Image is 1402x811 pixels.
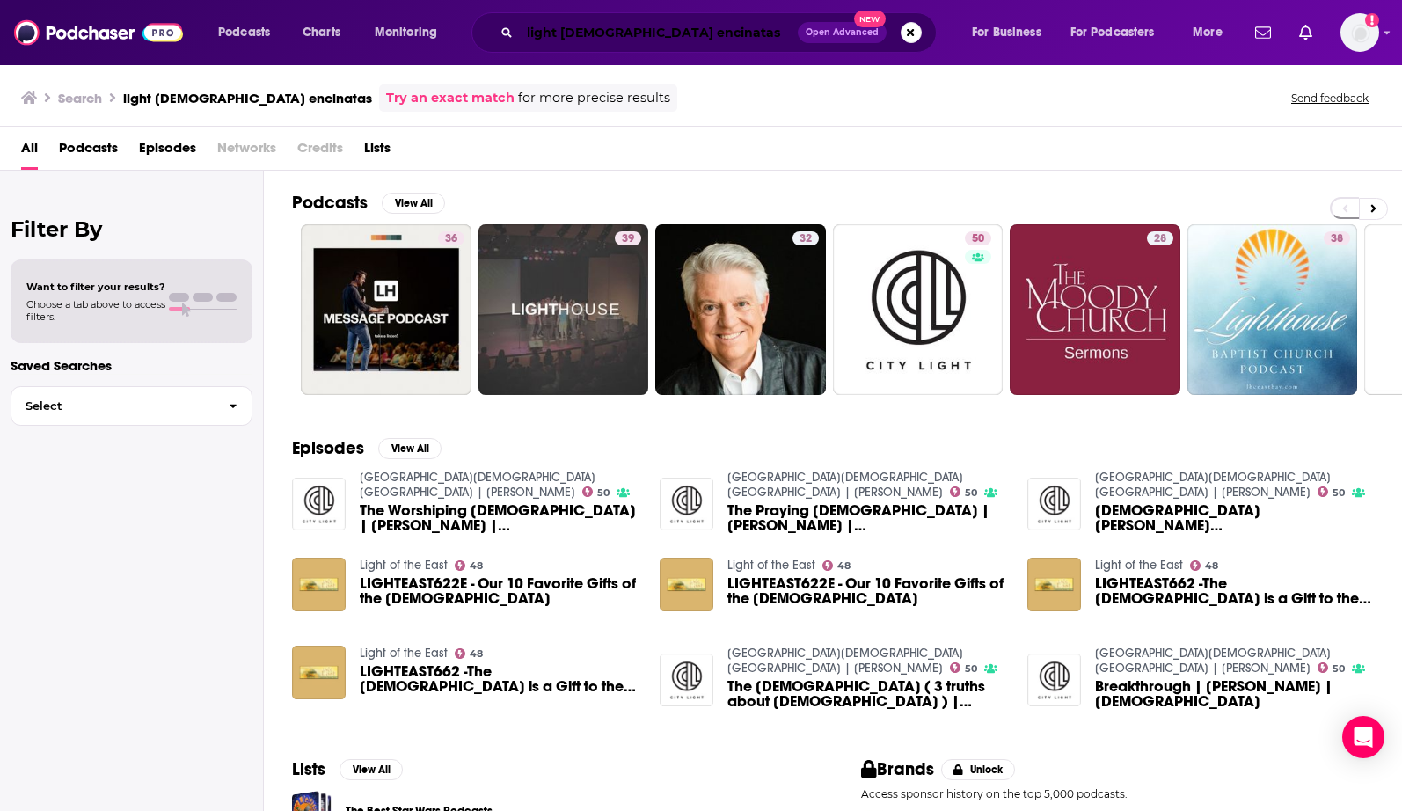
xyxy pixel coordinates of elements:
a: 32 [792,231,819,245]
a: 48 [1190,560,1219,571]
img: User Profile [1340,13,1379,52]
img: LIGHTEAST622E - Our 10 Favorite Gifts of the Eastern Churches [292,558,346,611]
a: 28 [1010,224,1180,395]
a: Light of the East [1095,558,1183,573]
a: LIGHTEAST622E - Our 10 Favorite Gifts of the Eastern Churches [660,558,713,611]
a: Show notifications dropdown [1248,18,1278,47]
a: LIGHTEAST622E - Our 10 Favorite Gifts of the Eastern Churches [727,576,1006,606]
span: Lists [364,134,391,170]
span: 50 [965,665,977,673]
a: ListsView All [292,758,403,780]
span: 28 [1154,230,1166,248]
a: The Growing Church Jabin Chavez City Light Church [1095,503,1374,533]
span: for more precise results [518,88,670,108]
span: The Praying [DEMOGRAPHIC_DATA] | [PERSON_NAME] | [DEMOGRAPHIC_DATA] [727,503,1006,533]
h3: Search [58,90,102,106]
a: LIGHTEAST662 -The Latin rite Church is a Gift to the Eastern Churches [1027,558,1081,611]
span: 32 [800,230,812,248]
span: New [854,11,886,27]
span: 50 [597,489,610,497]
a: 50 [1318,662,1346,673]
img: Breakthrough | Jabin Chavez | City Light Church [1027,654,1081,707]
span: 36 [445,230,457,248]
button: View All [378,438,442,459]
h2: Podcasts [292,192,368,214]
a: 50 [582,486,610,497]
a: 39 [615,231,641,245]
a: 32 [655,224,826,395]
a: LIGHTEAST662 -The Latin rite Church is a Gift to the Eastern Churches [292,646,346,699]
button: Show profile menu [1340,13,1379,52]
a: 48 [822,560,851,571]
a: Try an exact match [386,88,515,108]
a: 50 [833,224,1004,395]
img: Podchaser - Follow, Share and Rate Podcasts [14,16,183,49]
img: The Praying Church | Jabin Chavez | City Light Church [660,478,713,531]
span: 50 [1333,665,1345,673]
a: The Gathered Church ( 3 truths about God ) | Jabin Chavez | City Light Church [660,654,713,707]
a: Light of the East [727,558,815,573]
a: Episodes [139,134,196,170]
span: All [21,134,38,170]
button: open menu [362,18,460,47]
span: More [1193,20,1223,45]
img: The Growing Church Jabin Chavez City Light Church [1027,478,1081,531]
span: Choose a tab above to access filters. [26,298,165,323]
span: For Business [972,20,1041,45]
button: open menu [1180,18,1245,47]
p: Access sponsor history on the top 5,000 podcasts. [861,787,1374,800]
span: Credits [297,134,343,170]
a: 39 [478,224,649,395]
a: 36 [438,231,464,245]
h2: Lists [292,758,325,780]
button: Open AdvancedNew [798,22,887,43]
a: LIGHTEAST662 -The Latin rite Church is a Gift to the Eastern Churches [1095,576,1374,606]
span: Networks [217,134,276,170]
div: Search podcasts, credits, & more... [488,12,953,53]
a: 28 [1147,231,1173,245]
button: Select [11,386,252,426]
p: Saved Searches [11,357,252,374]
a: The Praying Church | Jabin Chavez | City Light Church [727,503,1006,533]
span: 39 [622,230,634,248]
span: Open Advanced [806,28,879,37]
a: 36 [301,224,471,395]
a: 38 [1187,224,1358,395]
span: 50 [972,230,984,248]
span: The [DEMOGRAPHIC_DATA] ( 3 truths about [DEMOGRAPHIC_DATA] ) | [PERSON_NAME] | [DEMOGRAPHIC_DATA] [727,679,1006,709]
span: Breakthrough | [PERSON_NAME] | [DEMOGRAPHIC_DATA] [1095,679,1374,709]
button: open menu [960,18,1063,47]
h2: Filter By [11,216,252,242]
a: 48 [455,648,484,659]
a: 50 [965,231,991,245]
span: Want to filter your results? [26,281,165,293]
a: 50 [950,486,978,497]
h3: light [DEMOGRAPHIC_DATA] encinatas [123,90,372,106]
button: open menu [206,18,293,47]
img: The Worshiping Church | Jabin Chavez | City Light Church [292,478,346,531]
button: View All [340,759,403,780]
a: EpisodesView All [292,437,442,459]
a: City Light Church Las Vegas | Jabin Chavez [1095,470,1331,500]
a: City Light Church Las Vegas | Jabin Chavez [1095,646,1331,676]
span: Monitoring [375,20,437,45]
svg: Add a profile image [1365,13,1379,27]
span: Charts [303,20,340,45]
a: Charts [291,18,351,47]
a: Podcasts [59,134,118,170]
span: LIGHTEAST662 -The [DEMOGRAPHIC_DATA] is a Gift to the [DEMOGRAPHIC_DATA] [1095,576,1374,606]
span: LIGHTEAST662 -The [DEMOGRAPHIC_DATA] is a Gift to the [DEMOGRAPHIC_DATA] [360,664,639,694]
a: The Worshiping Church | Jabin Chavez | City Light Church [360,503,639,533]
a: Show notifications dropdown [1292,18,1319,47]
button: View All [382,193,445,214]
span: Select [11,400,215,412]
span: 50 [965,489,977,497]
a: 50 [1318,486,1346,497]
a: PodcastsView All [292,192,445,214]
